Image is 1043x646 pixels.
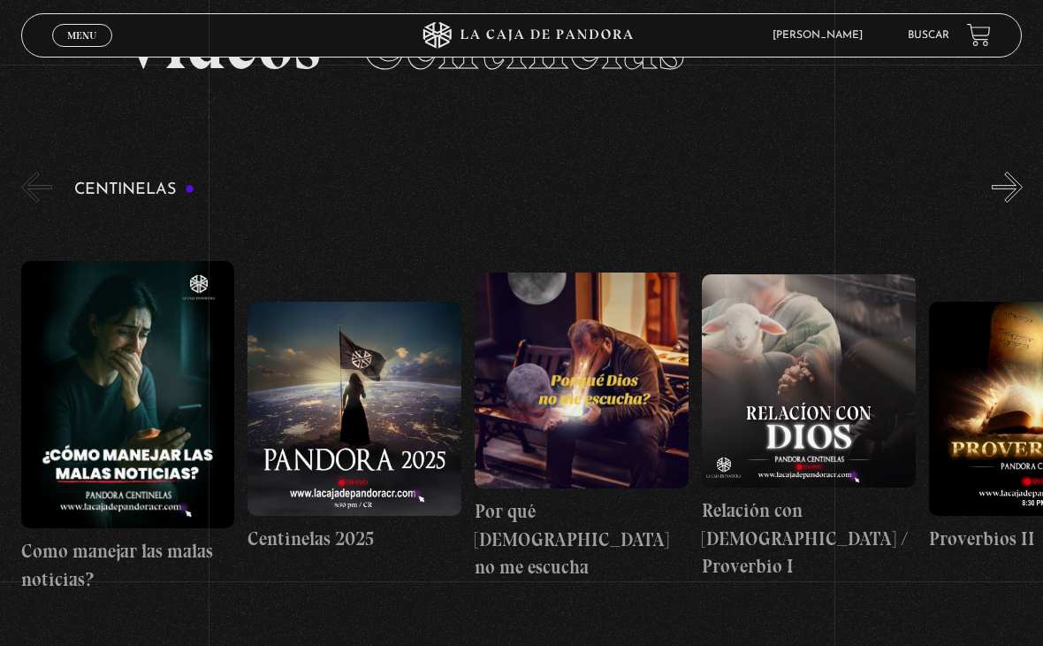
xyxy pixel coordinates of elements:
[475,216,689,638] a: Por qué [DEMOGRAPHIC_DATA] no me escucha
[967,23,991,47] a: View your shopping cart
[247,525,461,553] h4: Centinelas 2025
[764,30,880,41] span: [PERSON_NAME]
[62,44,103,57] span: Cerrar
[475,497,689,581] h4: Por qué [DEMOGRAPHIC_DATA] no me escucha
[908,30,949,41] a: Buscar
[702,496,916,581] h4: Relación con [DEMOGRAPHIC_DATA] / Proverbio I
[247,216,461,638] a: Centinelas 2025
[74,181,195,198] h3: Centinelas
[21,216,235,638] a: Como manejar las malas noticias?
[121,9,922,80] h2: Videos
[67,30,96,41] span: Menu
[362,2,685,87] span: Centinelas
[702,216,916,638] a: Relación con [DEMOGRAPHIC_DATA] / Proverbio I
[21,537,235,593] h4: Como manejar las malas noticias?
[992,172,1023,203] button: Next
[21,172,52,203] button: Previous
